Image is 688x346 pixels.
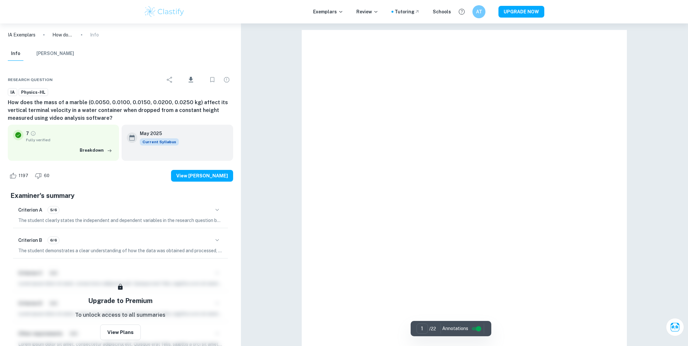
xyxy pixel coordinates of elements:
[8,31,35,38] a: IA Exemplars
[171,170,233,182] button: View [PERSON_NAME]
[30,131,36,136] a: Grade fully verified
[666,318,684,336] button: Ask Clai
[206,73,219,86] div: Bookmark
[8,171,32,181] div: Like
[456,6,467,17] button: Help and Feedback
[88,296,152,306] h5: Upgrade to Premium
[52,31,73,38] p: How does the mass of a marble (0.0050, 0.0100, 0.0150, 0.0200, 0.0250 kg) affect its vertical ter...
[40,173,53,179] span: 60
[15,173,32,179] span: 1197
[100,325,141,340] button: View Plans
[472,5,485,18] button: AT
[144,5,185,18] img: Clastify logo
[8,88,17,96] a: IA
[433,8,451,15] a: Schools
[19,88,48,96] a: Physics-HL
[178,71,205,88] div: Download
[313,8,343,15] p: Exemplars
[75,311,165,319] p: To unlock access to all summaries
[498,6,544,18] button: UPGRADE NOW
[26,137,114,143] span: Fully verified
[19,89,48,96] span: Physics-HL
[8,89,17,96] span: IA
[8,77,53,83] span: Research question
[395,8,420,15] a: Tutoring
[429,325,436,332] p: / 22
[140,138,179,145] span: Current Syllabus
[8,99,233,122] h6: How does the mass of a marble (0.0050, 0.0100, 0.0150, 0.0200, 0.0250 kg) affect its vertical ter...
[18,247,223,254] p: The student demonstrates a clear understanding of how the data was obtained and processed, as eac...
[18,237,42,244] h6: Criterion B
[18,217,223,224] p: The student clearly states the independent and dependent variables in the research question but t...
[140,138,179,145] div: This exemplar is based on the current syllabus. Feel free to refer to it for inspiration/ideas wh...
[163,73,176,86] div: Share
[33,171,53,181] div: Dislike
[78,145,114,155] button: Breakdown
[90,31,99,38] p: Info
[356,8,378,15] p: Review
[442,325,468,332] span: Annotations
[220,73,233,86] div: Report issue
[10,191,231,201] h5: Examiner's summary
[18,206,42,214] h6: Criterion A
[36,47,74,61] button: [PERSON_NAME]
[48,207,59,213] span: 5/6
[475,8,483,15] h6: AT
[48,237,59,243] span: 6/6
[8,47,23,61] button: Info
[26,130,29,137] p: 7
[140,130,174,137] h6: May 2025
